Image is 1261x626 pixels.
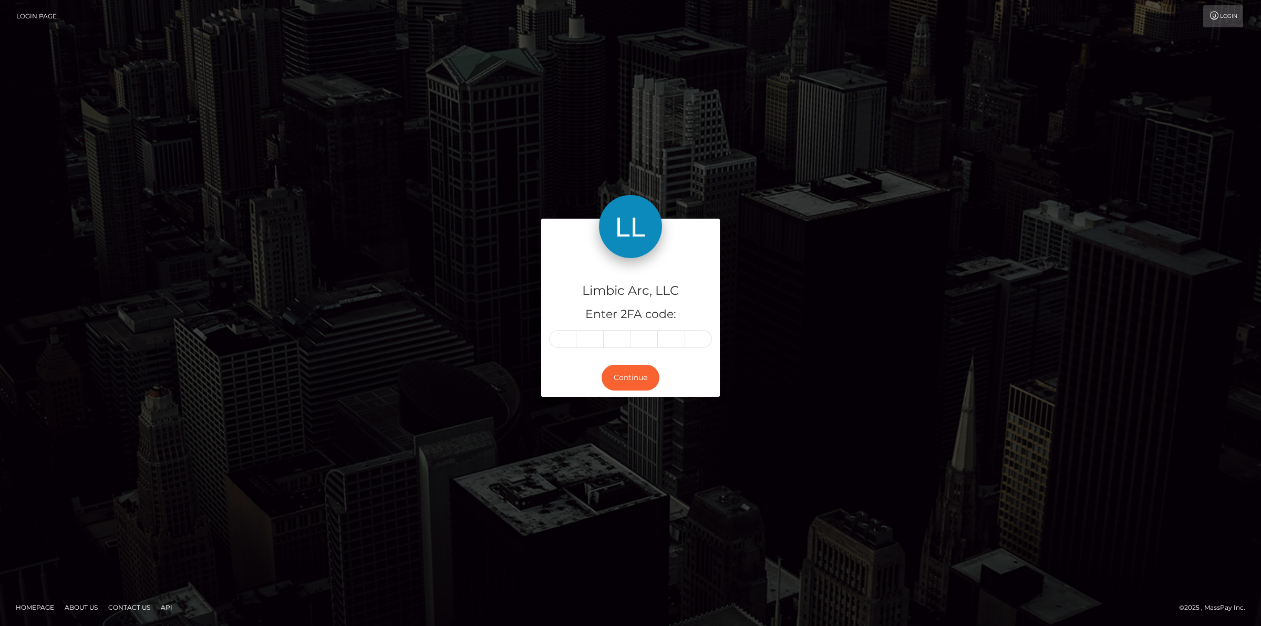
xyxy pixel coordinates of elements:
h4: Limbic Arc, LLC [549,282,712,300]
a: Login Page [16,5,57,27]
a: Homepage [12,599,58,615]
a: About Us [60,599,102,615]
a: Contact Us [104,599,154,615]
img: Limbic Arc, LLC [599,195,662,258]
h5: Enter 2FA code: [549,306,712,323]
a: API [157,599,177,615]
button: Continue [602,365,659,391]
div: © 2025 , MassPay Inc. [1179,602,1253,613]
a: Login [1203,5,1243,27]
